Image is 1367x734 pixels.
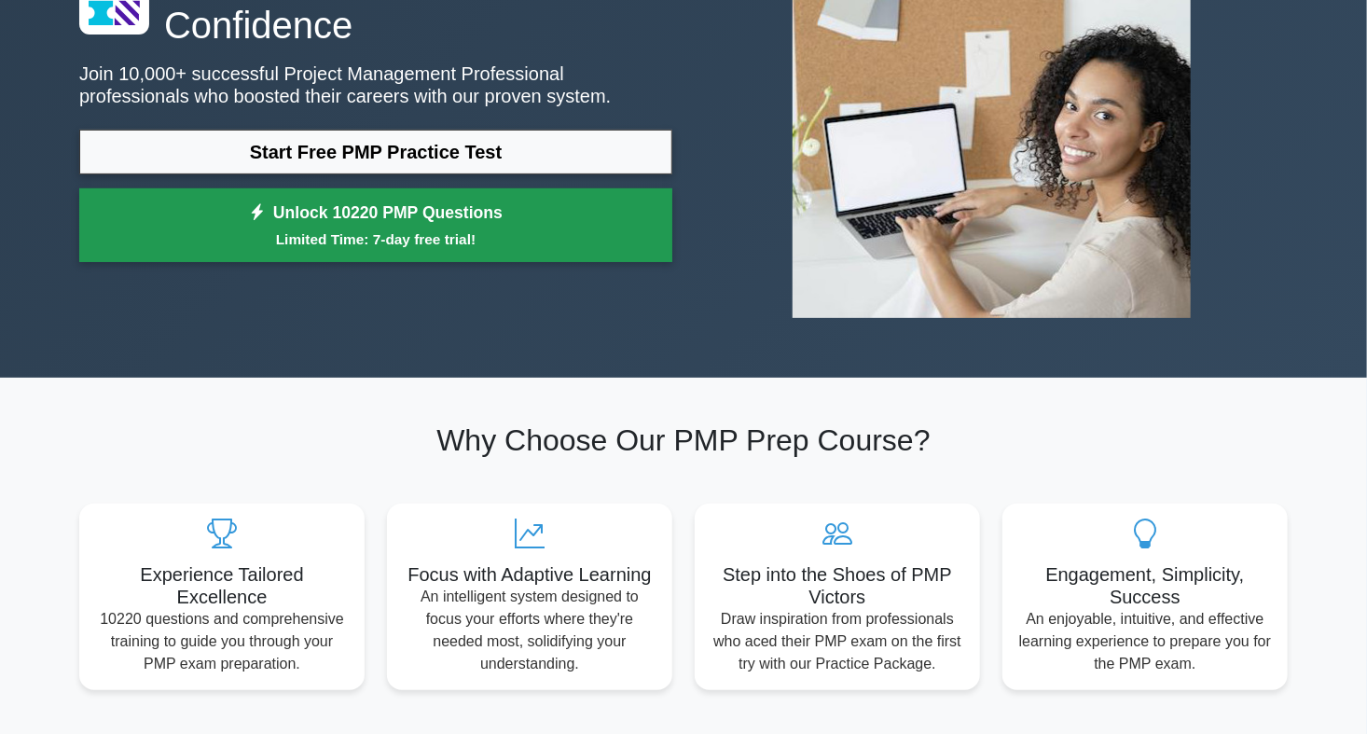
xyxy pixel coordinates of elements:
h2: Why Choose Our PMP Prep Course? [79,422,1288,458]
small: Limited Time: 7-day free trial! [103,229,649,250]
h5: Experience Tailored Excellence [94,563,350,608]
a: Unlock 10220 PMP QuestionsLimited Time: 7-day free trial! [79,188,672,263]
p: Draw inspiration from professionals who aced their PMP exam on the first try with our Practice Pa... [710,608,965,675]
p: Join 10,000+ successful Project Management Professional professionals who boosted their careers w... [79,62,672,107]
h5: Engagement, Simplicity, Success [1017,563,1273,608]
h5: Step into the Shoes of PMP Victors [710,563,965,608]
a: Start Free PMP Practice Test [79,130,672,174]
h5: Focus with Adaptive Learning [402,563,657,586]
p: An enjoyable, intuitive, and effective learning experience to prepare you for the PMP exam. [1017,608,1273,675]
p: An intelligent system designed to focus your efforts where they're needed most, solidifying your ... [402,586,657,675]
p: 10220 questions and comprehensive training to guide you through your PMP exam preparation. [94,608,350,675]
